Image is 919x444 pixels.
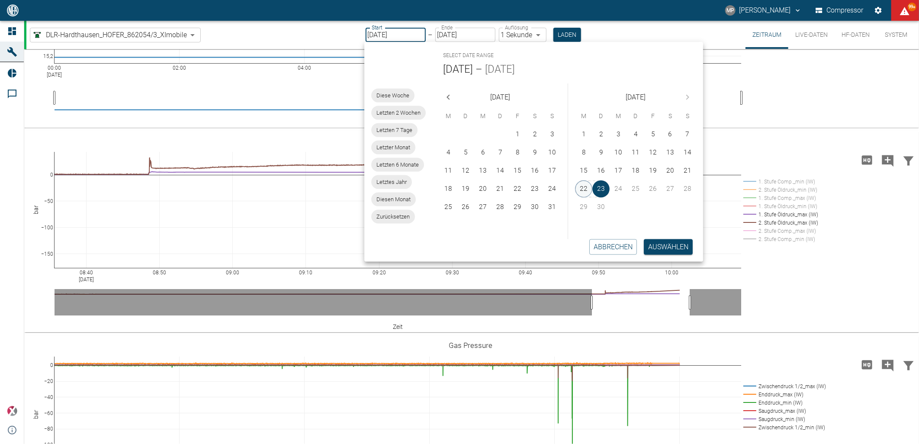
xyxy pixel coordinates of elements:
button: 14 [679,144,696,161]
span: Zurücksetzen [371,212,415,221]
button: 6 [662,126,679,143]
button: Previous month [440,89,457,106]
button: 8 [575,144,592,161]
button: Live-Daten [788,21,835,49]
span: Hohe Auflösung [857,155,877,164]
span: Freitag [645,108,661,125]
button: 4 [627,126,644,143]
button: 13 [662,144,679,161]
span: Letzten 7 Tage [371,126,418,135]
input: DD.MM.YYYY [435,28,495,42]
div: Letzten 7 Tage [371,123,418,137]
button: Abbrechen [589,239,637,255]
button: 1 [575,126,592,143]
button: [DATE] [443,63,473,77]
div: Letzter Monat [371,141,415,154]
button: HF-Daten [835,21,877,49]
div: Zurücksetzen [371,210,415,224]
button: Compressor [814,3,865,18]
span: 99+ [908,3,916,11]
span: Letzter Monat [371,143,415,152]
span: Samstag [662,108,678,125]
button: 15 [509,162,526,180]
label: Ende [441,24,453,31]
button: [DATE] [485,63,515,77]
button: 17 [543,162,561,180]
button: 5 [457,144,474,161]
button: Auswählen [644,239,693,255]
label: Auflösung [505,24,528,31]
button: 20 [662,162,679,180]
button: 3 [543,126,561,143]
button: 23 [526,180,543,198]
button: 14 [492,162,509,180]
button: 24 [543,180,561,198]
span: Letzten 6 Monate [371,161,424,169]
button: 22 [575,180,592,198]
button: 31 [543,199,561,216]
span: Donnerstag [492,108,508,125]
img: Xplore Logo [7,406,17,416]
button: 27 [474,199,492,216]
button: 2 [592,126,610,143]
button: 10 [610,144,627,161]
button: Kommentar hinzufügen [877,354,898,376]
img: logo [6,4,19,16]
button: marc.philipps@neac.de [724,3,803,18]
button: 20 [474,180,492,198]
span: Mittwoch [611,108,626,125]
span: Freitag [510,108,525,125]
button: 2 [526,126,543,143]
span: Diese Woche [371,91,415,100]
button: Daten filtern [898,354,919,376]
button: 15 [575,162,592,180]
div: Letztes Jahr [371,175,412,189]
button: 10 [543,144,561,161]
a: DLR-Hardthausen_HOFER_862054/3_XImobile [32,30,187,40]
button: 4 [440,144,457,161]
div: 1 Sekunde [499,28,546,42]
div: MP [725,5,736,16]
span: Donnerstag [628,108,643,125]
span: [DATE] [490,91,510,103]
button: 21 [679,162,696,180]
button: 6 [474,144,492,161]
p: – [428,30,433,40]
button: 12 [644,144,662,161]
button: 8 [509,144,526,161]
button: 3 [610,126,627,143]
span: Sonntag [680,108,695,125]
span: Dienstag [593,108,609,125]
div: Diesen Monat [371,193,416,206]
h5: – [473,63,485,77]
span: Dienstag [458,108,473,125]
span: [DATE] [626,91,646,103]
span: Montag [440,108,456,125]
button: 13 [474,162,492,180]
button: 25 [440,199,457,216]
button: 19 [644,162,662,180]
button: 7 [679,126,696,143]
label: Start [372,24,382,31]
button: 5 [644,126,662,143]
button: 16 [592,162,610,180]
span: Select date range [443,49,494,63]
button: 1 [509,126,526,143]
button: 26 [457,199,474,216]
button: 7 [492,144,509,161]
button: 28 [492,199,509,216]
button: Daten filtern [898,149,919,171]
button: 9 [592,144,610,161]
button: 17 [610,162,627,180]
button: 22 [509,180,526,198]
button: 11 [440,162,457,180]
button: 18 [440,180,457,198]
button: 19 [457,180,474,198]
button: 16 [526,162,543,180]
button: Laden [553,28,581,42]
span: Montag [576,108,591,125]
button: 11 [627,144,644,161]
span: Sonntag [544,108,560,125]
input: DD.MM.YYYY [366,28,426,42]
